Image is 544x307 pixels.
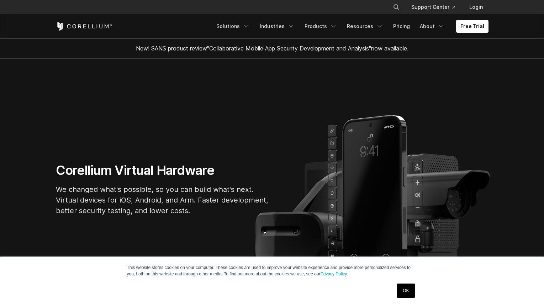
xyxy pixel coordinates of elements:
[56,162,269,178] h1: Corellium Virtual Hardware
[397,284,415,298] a: OK
[389,20,414,33] a: Pricing
[343,20,387,33] a: Resources
[321,271,348,276] a: Privacy Policy.
[207,45,371,52] a: "Collaborative Mobile App Security Development and Analysis"
[56,22,112,31] a: Corellium Home
[406,1,461,14] a: Support Center
[464,1,488,14] a: Login
[255,20,299,33] a: Industries
[56,184,269,216] p: We changed what's possible, so you can build what's next. Virtual devices for iOS, Android, and A...
[300,20,341,33] a: Products
[212,20,488,33] div: Navigation Menu
[127,264,417,277] p: This website stores cookies on your computer. These cookies are used to improve your website expe...
[212,20,254,33] a: Solutions
[136,45,408,52] span: New! SANS product review now available.
[456,20,488,33] a: Free Trial
[390,1,403,14] button: Search
[416,20,449,33] a: About
[384,1,488,14] div: Navigation Menu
